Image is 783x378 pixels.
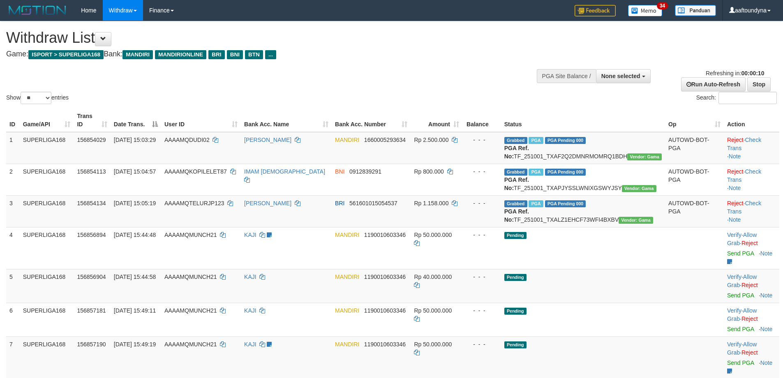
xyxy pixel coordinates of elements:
[414,137,448,143] span: Rp 2.500.000
[77,200,106,206] span: 156854134
[74,109,110,132] th: Trans ID: activate to sort column ascending
[20,164,74,195] td: SUPERLIGA168
[414,274,452,280] span: Rp 40.000.000
[122,50,153,59] span: MANDIRI
[77,137,106,143] span: 156854029
[77,307,106,314] span: 156857181
[622,185,656,192] span: Vendor URL: https://trx31.1velocity.biz
[504,137,527,144] span: Grabbed
[504,341,527,348] span: Pending
[760,292,773,299] a: Note
[414,168,443,175] span: Rp 800.000
[741,315,758,322] a: Reject
[114,137,156,143] span: [DATE] 15:03:29
[681,77,746,91] a: Run Auto-Refresh
[349,200,397,206] span: Copy 561601015054537 to clipboard
[501,132,665,164] td: TF_251001_TXAF2Q2DMNRMOMRQ1BDH
[696,92,777,104] label: Search:
[6,132,20,164] td: 1
[335,307,359,314] span: MANDIRI
[724,109,779,132] th: Action
[760,250,773,257] a: Note
[727,232,757,246] a: Allow Grab
[501,164,665,195] td: TF_251001_TXAPJYSSLWNIXGSWYJSY
[727,232,741,238] a: Verify
[6,164,20,195] td: 2
[501,195,665,227] td: TF_251001_TXALZ1EHCF73WFI4BXBV
[665,132,724,164] td: AUTOWD-BOT-PGA
[596,69,651,83] button: None selected
[227,50,243,59] span: BNI
[335,137,359,143] span: MANDIRI
[28,50,104,59] span: ISPORT > SUPERLIGA168
[575,5,616,16] img: Feedback.jpg
[504,169,527,176] span: Grabbed
[6,4,69,16] img: MOTION_logo.png
[335,341,359,348] span: MANDIRI
[20,269,74,303] td: SUPERLIGA168
[244,274,256,280] a: KAJI
[727,200,761,215] a: Check Trans
[718,92,777,104] input: Search:
[20,195,74,227] td: SUPERLIGA168
[727,168,744,175] a: Reject
[414,307,452,314] span: Rp 50.000.000
[727,307,757,322] span: ·
[727,200,744,206] a: Reject
[6,227,20,269] td: 4
[727,274,757,288] span: ·
[665,195,724,227] td: AUTOWD-BOT-PGA
[466,306,498,315] div: - - -
[529,137,543,144] span: Marked by aafsoycanthlai
[6,109,20,132] th: ID
[504,308,527,315] span: Pending
[77,168,106,175] span: 156854113
[741,70,764,77] strong: 00:00:10
[77,232,106,238] span: 156856894
[724,303,779,336] td: · ·
[245,50,263,59] span: BTN
[364,341,406,348] span: Copy 1190010603346 to clipboard
[665,164,724,195] td: AUTOWD-BOT-PGA
[727,274,741,280] a: Verify
[760,326,773,332] a: Note
[77,341,106,348] span: 156857190
[741,240,758,246] a: Reject
[741,349,758,356] a: Reject
[414,200,448,206] span: Rp 1.158.000
[724,227,779,269] td: · ·
[727,232,757,246] span: ·
[545,137,586,144] span: PGA Pending
[6,30,514,46] h1: Withdraw List
[727,137,744,143] a: Reject
[414,341,452,348] span: Rp 50.000.000
[760,359,773,366] a: Note
[21,92,51,104] select: Showentries
[114,232,156,238] span: [DATE] 15:44:48
[729,153,741,160] a: Note
[466,136,498,144] div: - - -
[20,132,74,164] td: SUPERLIGA168
[504,208,529,223] b: PGA Ref. No:
[675,5,716,16] img: panduan.png
[545,169,586,176] span: PGA Pending
[466,167,498,176] div: - - -
[414,232,452,238] span: Rp 50.000.000
[504,232,527,239] span: Pending
[724,132,779,164] td: · ·
[504,145,529,160] b: PGA Ref. No:
[665,109,724,132] th: Op: activate to sort column ascending
[466,273,498,281] div: - - -
[727,250,754,257] a: Send PGA
[265,50,276,59] span: ...
[241,109,332,132] th: Bank Acc. Name: activate to sort column ascending
[244,341,256,348] a: KAJI
[164,341,217,348] span: AAAAMQMUNCH21
[727,274,757,288] a: Allow Grab
[20,109,74,132] th: Game/API: activate to sort column ascending
[727,137,761,151] a: Check Trans
[244,200,291,206] a: [PERSON_NAME]
[727,307,741,314] a: Verify
[466,199,498,207] div: - - -
[729,185,741,191] a: Note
